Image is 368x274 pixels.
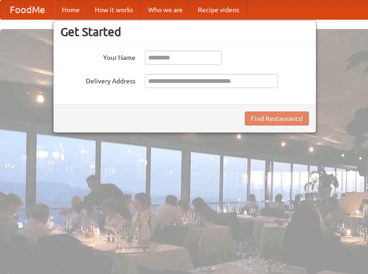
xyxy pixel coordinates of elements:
[60,51,135,62] label: Your Name
[141,0,190,19] a: Who we are
[60,25,309,39] h3: Get Started
[190,0,247,19] a: Recipe videos
[54,0,87,19] a: Home
[245,111,309,126] button: Find Restaurants!
[60,74,135,86] label: Delivery Address
[0,0,54,19] a: FoodMe
[87,0,141,19] a: How it works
